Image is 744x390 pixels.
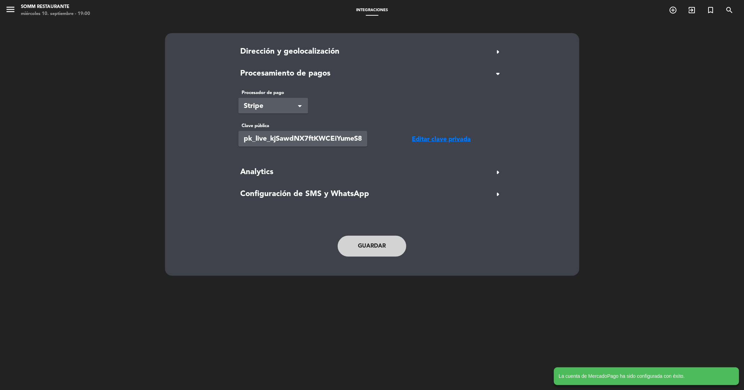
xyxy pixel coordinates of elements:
label: Clave pública [238,122,367,130]
label: Procesador de pago [238,89,308,96]
button: menu [5,4,16,17]
button: Dirección y geolocalizaciónarrow_right [238,45,506,58]
button: Analyticsarrow_right [238,166,506,179]
span: Integraciones [353,8,391,12]
div: SOMM Restaurante [21,3,90,10]
span: Stripe [244,101,297,112]
div: miércoles 10. septiembre - 19:00 [21,10,90,17]
i: exit_to_app [688,6,696,14]
button: Editar clave privada [377,134,506,145]
i: turned_in_not [706,6,715,14]
i: search [725,6,734,14]
i: add_circle_outline [669,6,677,14]
span: Configuración de SMS y WhatsApp [241,188,369,201]
span: Procesamiento de pagos [241,68,331,80]
i: menu [5,4,16,15]
button: Procesamiento de pagosarrow_drop_down [238,67,506,80]
span: arrow_right [493,189,504,200]
button: Configuración de SMS y WhatsApparrow_right [238,188,506,201]
span: arrow_drop_down [493,68,504,79]
notyf-toast: La cuenta de MercadoPago ha sido configurada con éxito. [554,367,739,385]
span: Dirección y geolocalización [241,46,340,58]
span: arrow_right [493,167,504,178]
span: arrow_right [493,46,504,57]
button: Guardar [338,236,407,257]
